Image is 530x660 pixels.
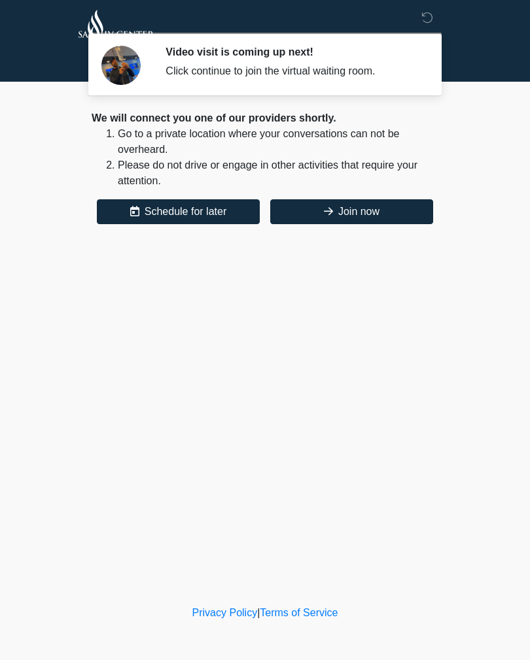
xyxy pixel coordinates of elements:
button: Join now [270,199,433,224]
img: Agent Avatar [101,46,141,85]
a: Privacy Policy [192,607,258,618]
a: | [257,607,260,618]
li: Please do not drive or engage in other activities that require your attention. [118,157,438,189]
h2: Video visit is coming up next! [166,46,419,58]
img: SA IV Center Logo [79,10,154,38]
a: Terms of Service [260,607,338,618]
button: Schedule for later [97,199,260,224]
div: Click continue to join the virtual waiting room. [166,63,419,79]
div: We will connect you one of our providers shortly. [92,110,438,126]
li: Go to a private location where your conversations can not be overheard. [118,126,438,157]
